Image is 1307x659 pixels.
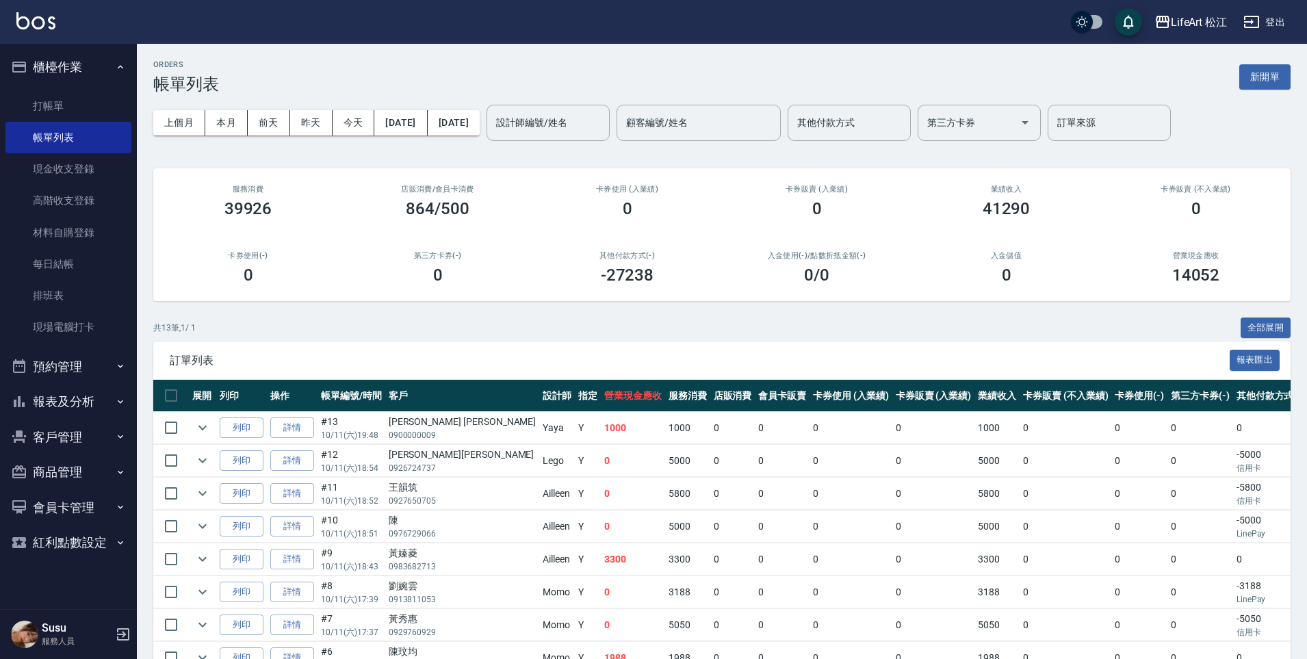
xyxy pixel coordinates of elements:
td: Y [575,412,601,444]
div: 王韻筑 [389,480,536,495]
td: 0 [601,478,665,510]
td: 0 [710,478,755,510]
td: 0 [1020,445,1111,477]
td: 0 [755,576,810,608]
button: 櫃檯作業 [5,49,131,85]
td: 0 [1020,576,1111,608]
td: 0 [810,543,892,576]
h2: 入金儲值 [928,251,1085,260]
a: 詳情 [270,516,314,537]
td: 0 [1020,478,1111,510]
td: 0 [755,511,810,543]
div: 黃秀惠 [389,612,536,626]
button: expand row [192,450,213,471]
td: 0 [710,609,755,641]
td: 0 [755,412,810,444]
th: 卡券使用 (入業績) [810,380,892,412]
button: 會員卡管理 [5,490,131,526]
h2: 卡券使用 (入業績) [549,185,706,194]
td: 0 [710,511,755,543]
button: save [1115,8,1142,36]
button: [DATE] [374,110,427,135]
th: 客戶 [385,380,540,412]
button: expand row [192,582,213,602]
td: 0 [892,445,975,477]
button: 列印 [220,582,263,603]
h3: 14052 [1172,266,1220,285]
a: 現場電腦打卡 [5,311,131,343]
td: 5000 [665,445,710,477]
td: 0 [1111,609,1167,641]
p: 10/11 (六) 17:39 [321,593,382,606]
h3: 0 [244,266,253,285]
a: 詳情 [270,417,314,439]
a: 帳單列表 [5,122,131,153]
td: 3300 [601,543,665,576]
td: 0 [755,543,810,576]
td: Ailleen [539,511,575,543]
th: 展開 [189,380,216,412]
td: 0 [1020,609,1111,641]
td: Y [575,478,601,510]
p: 10/11 (六) 18:54 [321,462,382,474]
td: 0 [755,445,810,477]
th: 卡券販賣 (不入業績) [1020,380,1111,412]
td: 0 [710,543,755,576]
td: 0 [1111,543,1167,576]
th: 卡券使用(-) [1111,380,1167,412]
td: 0 [810,511,892,543]
a: 新開單 [1239,70,1291,83]
p: 信用卡 [1237,626,1305,638]
td: Y [575,511,601,543]
p: 0913811053 [389,593,536,606]
td: 0 [810,478,892,510]
button: 今天 [333,110,375,135]
td: 0 [892,478,975,510]
a: 詳情 [270,582,314,603]
td: #9 [318,543,385,576]
td: 0 [755,609,810,641]
img: Logo [16,12,55,29]
td: #13 [318,412,385,444]
th: 店販消費 [710,380,755,412]
th: 營業現金應收 [601,380,665,412]
h3: 服務消費 [170,185,326,194]
td: 0 [1111,576,1167,608]
span: 訂單列表 [170,354,1230,367]
td: 0 [1167,511,1233,543]
div: 陳 [389,513,536,528]
div: [PERSON_NAME] [PERSON_NAME] [389,415,536,429]
div: 陳玟均 [389,645,536,659]
td: 0 [1167,609,1233,641]
h2: 卡券販賣 (不入業績) [1117,185,1274,194]
p: 0983682713 [389,560,536,573]
td: 1000 [665,412,710,444]
td: 0 [710,445,755,477]
td: #7 [318,609,385,641]
td: Yaya [539,412,575,444]
td: 0 [1167,478,1233,510]
td: 0 [601,511,665,543]
td: 0 [892,412,975,444]
p: 10/11 (六) 18:43 [321,560,382,573]
td: 5000 [974,511,1020,543]
button: 全部展開 [1241,318,1291,339]
td: 0 [892,543,975,576]
td: 5000 [974,445,1020,477]
td: 0 [1111,412,1167,444]
td: 1000 [601,412,665,444]
a: 詳情 [270,450,314,471]
td: 5050 [665,609,710,641]
h3: 0 [433,266,443,285]
td: 0 [892,609,975,641]
th: 指定 [575,380,601,412]
button: 紅利點數設定 [5,525,131,560]
td: #12 [318,445,385,477]
button: 列印 [220,549,263,570]
button: 報表匯出 [1230,350,1280,371]
h2: 業績收入 [928,185,1085,194]
button: 商品管理 [5,454,131,490]
a: 高階收支登錄 [5,185,131,216]
th: 會員卡販賣 [755,380,810,412]
p: 0900000009 [389,429,536,441]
